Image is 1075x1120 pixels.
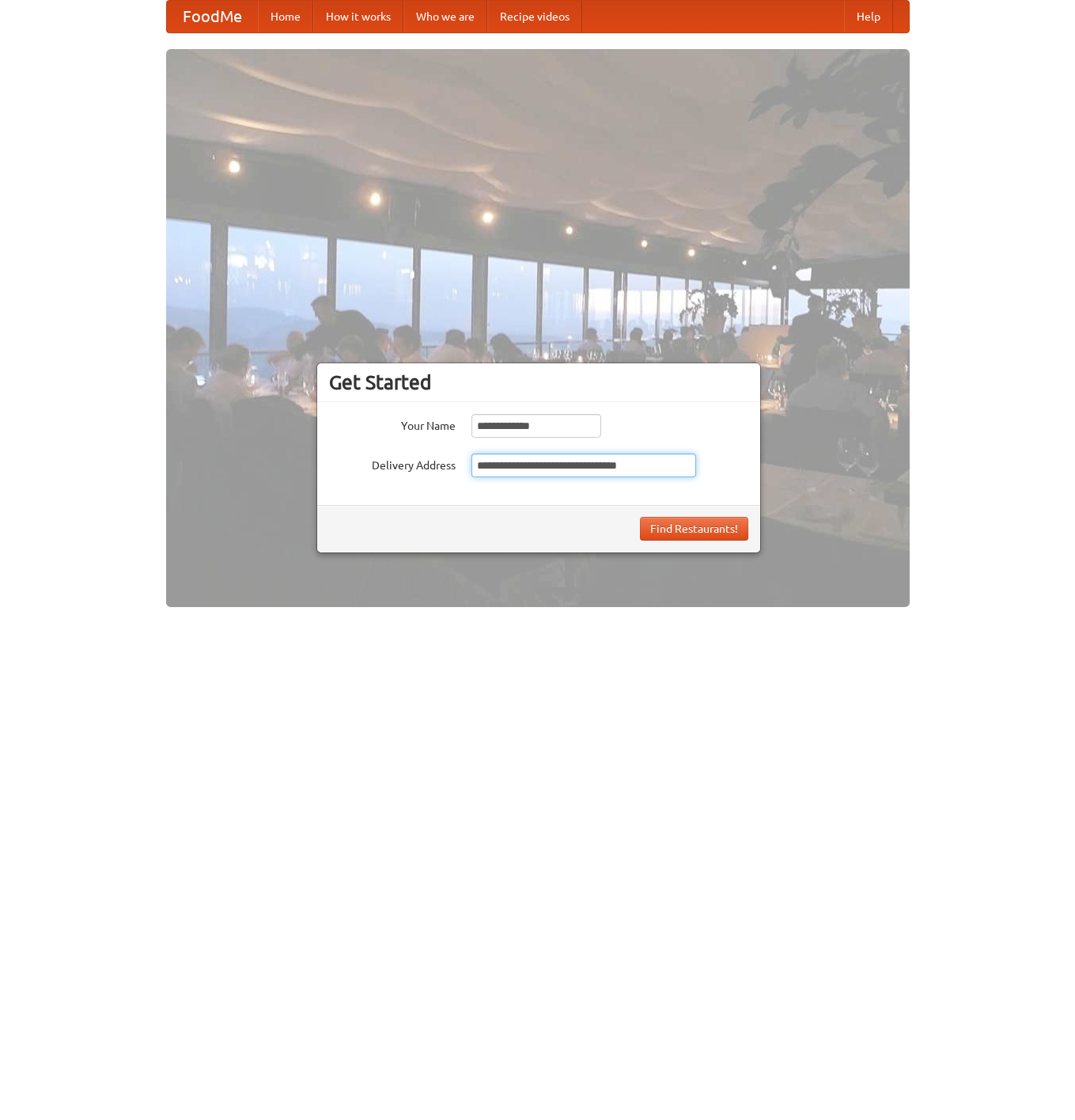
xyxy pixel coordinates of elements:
button: Find Restaurants! [640,517,748,541]
a: How it works [313,1,403,32]
label: Your Name [329,414,456,434]
h3: Get Started [329,370,748,394]
a: Recipe videos [487,1,582,32]
label: Delivery Address [329,454,456,473]
a: FoodMe [167,1,258,32]
a: Help [844,1,893,32]
a: Home [258,1,313,32]
a: Who we are [403,1,487,32]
